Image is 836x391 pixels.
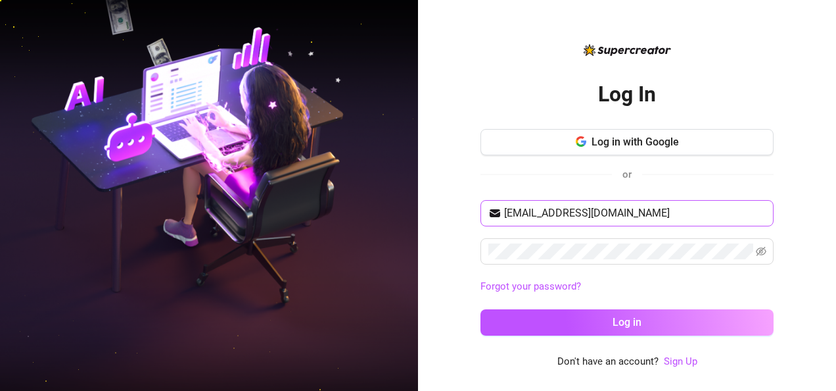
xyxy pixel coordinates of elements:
button: Log in [480,309,774,336]
a: Forgot your password? [480,279,774,295]
a: Sign Up [664,354,697,370]
h2: Log In [598,81,656,108]
span: Log in with Google [592,136,679,148]
span: Log in [613,316,641,328]
input: Your email [504,205,766,221]
span: eye-invisible [756,246,766,257]
a: Sign Up [664,355,697,367]
span: Don't have an account? [557,354,659,370]
button: Log in with Google [480,129,774,155]
a: Forgot your password? [480,280,581,292]
span: or [622,169,632,180]
img: logo-BBDzfeDw.svg [584,44,671,56]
